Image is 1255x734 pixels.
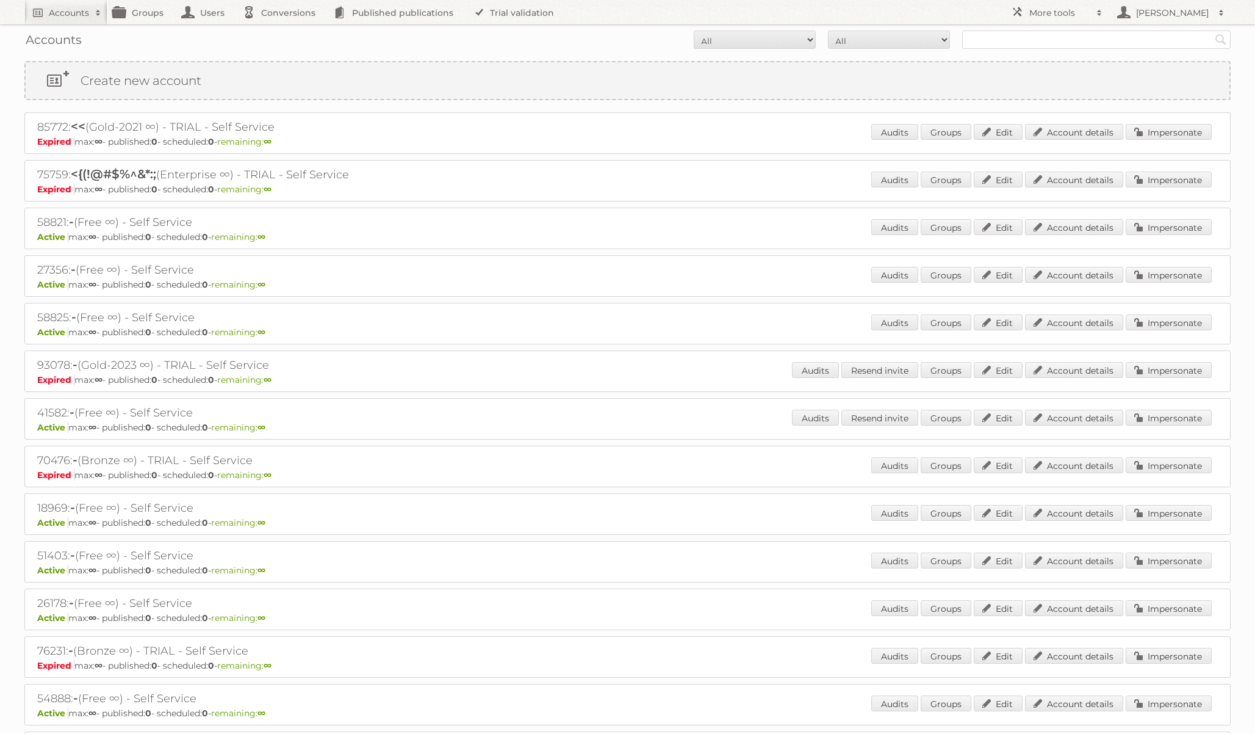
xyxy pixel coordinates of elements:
strong: ∞ [264,374,271,385]
a: Account details [1025,172,1123,187]
a: Impersonate [1126,124,1212,140]
a: Edit [974,314,1023,330]
strong: 0 [151,374,157,385]
span: remaining: [217,136,271,147]
p: max: - published: - scheduled: - [37,470,1218,481]
span: Expired [37,470,74,481]
h2: More tools [1029,7,1090,19]
a: Account details [1025,600,1123,616]
strong: ∞ [88,279,96,290]
span: - [69,214,74,229]
span: remaining: [211,565,265,576]
p: max: - published: - scheduled: - [37,231,1218,242]
strong: 0 [145,517,151,528]
strong: ∞ [88,708,96,719]
a: Groups [921,124,971,140]
p: max: - published: - scheduled: - [37,184,1218,195]
strong: 0 [145,422,151,433]
strong: ∞ [88,565,96,576]
span: Active [37,612,68,623]
span: - [71,310,76,324]
strong: 0 [145,612,151,623]
a: Account details [1025,696,1123,711]
input: Search [1212,31,1230,49]
p: max: - published: - scheduled: - [37,708,1218,719]
a: Impersonate [1126,553,1212,569]
span: remaining: [217,470,271,481]
a: Groups [921,172,971,187]
p: max: - published: - scheduled: - [37,565,1218,576]
a: Audits [871,696,918,711]
span: - [70,548,75,562]
strong: ∞ [95,184,102,195]
strong: ∞ [257,279,265,290]
span: - [70,405,74,420]
strong: 0 [151,136,157,147]
h2: 54888: (Free ∞) - Self Service [37,691,464,707]
strong: 0 [208,184,214,195]
span: remaining: [211,422,265,433]
p: max: - published: - scheduled: - [37,660,1218,671]
span: Active [37,517,68,528]
strong: ∞ [95,136,102,147]
strong: 0 [202,422,208,433]
a: Edit [974,219,1023,235]
a: Groups [921,696,971,711]
h2: 75759: (Enterprise ∞) - TRIAL - Self Service [37,167,464,183]
strong: 0 [145,708,151,719]
a: Groups [921,410,971,426]
a: Account details [1025,410,1123,426]
strong: ∞ [257,231,265,242]
span: Active [37,422,68,433]
span: - [73,691,78,705]
strong: 0 [202,517,208,528]
strong: 0 [202,231,208,242]
strong: 0 [208,660,214,671]
strong: 0 [151,470,157,481]
h2: 27356: (Free ∞) - Self Service [37,262,464,278]
strong: ∞ [264,136,271,147]
strong: ∞ [257,565,265,576]
span: remaining: [211,708,265,719]
p: max: - published: - scheduled: - [37,422,1218,433]
strong: 0 [202,708,208,719]
a: Impersonate [1126,314,1212,330]
strong: 0 [208,374,214,385]
h2: 41582: (Free ∞) - Self Service [37,405,464,421]
a: Create new account [26,62,1229,99]
span: Expired [37,660,74,671]
a: Account details [1025,505,1123,521]
a: Audits [871,457,918,473]
strong: 0 [202,565,208,576]
a: Account details [1025,124,1123,140]
strong: ∞ [257,612,265,623]
span: remaining: [211,517,265,528]
strong: ∞ [95,374,102,385]
strong: ∞ [88,422,96,433]
span: remaining: [211,612,265,623]
span: Active [37,327,68,338]
strong: 0 [145,231,151,242]
p: max: - published: - scheduled: - [37,279,1218,290]
a: Impersonate [1126,219,1212,235]
a: Impersonate [1126,457,1212,473]
h2: 26178: (Free ∞) - Self Service [37,595,464,611]
a: Impersonate [1126,648,1212,664]
span: remaining: [211,231,265,242]
a: Groups [921,314,971,330]
a: Account details [1025,314,1123,330]
h2: 76231: (Bronze ∞) - TRIAL - Self Service [37,643,464,659]
strong: ∞ [88,517,96,528]
a: Impersonate [1126,362,1212,378]
strong: 0 [202,612,208,623]
a: Account details [1025,553,1123,569]
strong: ∞ [88,612,96,623]
h2: 85772: (Gold-2021 ∞) - TRIAL - Self Service [37,119,464,135]
h2: 70476: (Bronze ∞) - TRIAL - Self Service [37,452,464,468]
strong: 0 [151,184,157,195]
strong: ∞ [257,517,265,528]
a: Audits [871,124,918,140]
span: Active [37,279,68,290]
h2: 93078: (Gold-2023 ∞) - TRIAL - Self Service [37,357,464,373]
a: Resend invite [841,362,918,378]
